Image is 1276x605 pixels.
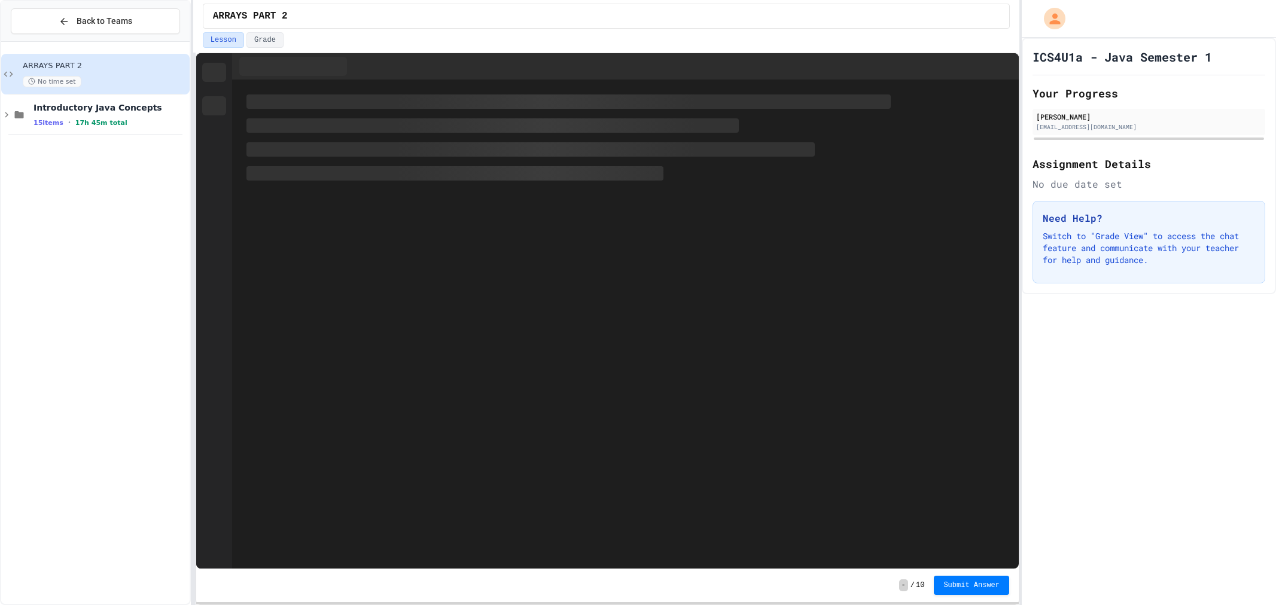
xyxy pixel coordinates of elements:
h2: Assignment Details [1033,155,1265,172]
span: ARRAYS PART 2 [23,61,187,71]
div: [EMAIL_ADDRESS][DOMAIN_NAME] [1036,123,1262,132]
span: Introductory Java Concepts [34,102,187,113]
button: Grade [246,32,284,48]
h3: Need Help? [1043,211,1255,225]
button: Lesson [203,32,244,48]
h1: ICS4U1a - Java Semester 1 [1033,48,1212,65]
button: Back to Teams [11,8,180,34]
button: Submit Answer [934,576,1009,595]
div: My Account [1031,5,1068,32]
iframe: chat widget [1177,505,1264,556]
span: 15 items [34,119,63,127]
span: Back to Teams [77,15,132,27]
iframe: chat widget [1226,557,1264,593]
span: • [68,118,71,127]
span: 10 [916,580,924,590]
span: 17h 45m total [75,119,127,127]
span: - [899,579,908,591]
span: ARRAYS PART 2 [213,9,288,23]
p: Switch to "Grade View" to access the chat feature and communicate with your teacher for help and ... [1043,230,1255,266]
h2: Your Progress [1033,85,1265,102]
span: Submit Answer [943,580,1000,590]
span: No time set [23,76,81,87]
div: [PERSON_NAME] [1036,111,1262,122]
span: / [910,580,915,590]
div: No due date set [1033,177,1265,191]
